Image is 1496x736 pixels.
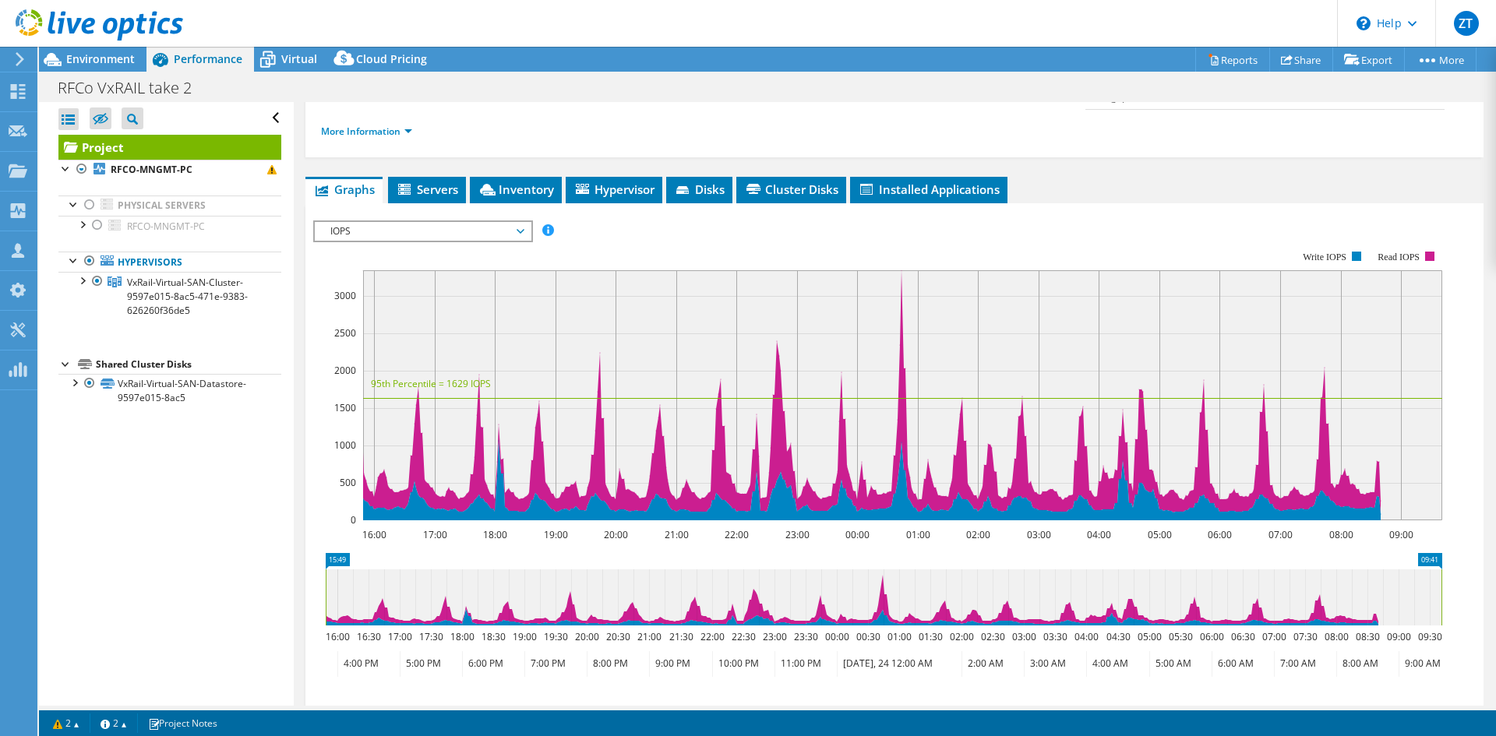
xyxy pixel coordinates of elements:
text: 23:00 [785,528,810,541]
text: 09:00 [1387,630,1411,643]
text: 19:30 [544,630,568,643]
text: 95th Percentile = 1629 IOPS [371,377,491,390]
span: Virtual [281,51,317,66]
span: IOPS [323,222,523,241]
text: 02:00 [966,528,990,541]
a: VxRail-Virtual-SAN-Cluster-9597e015-8ac5-471e-9383-626260f36de5 [58,272,281,320]
text: 17:00 [423,528,447,541]
text: 06:30 [1231,630,1255,643]
span: RFCO-MNGMT-PC [127,220,205,233]
text: 01:30 [919,630,943,643]
a: Export [1332,48,1405,72]
span: Cluster Disks [744,181,838,197]
text: 23:30 [794,630,818,643]
text: 03:00 [1027,528,1051,541]
text: 16:00 [362,528,386,541]
text: 03:30 [1043,630,1067,643]
text: 00:00 [825,630,849,643]
a: Project [58,135,281,160]
text: 19:00 [544,528,568,541]
span: Inventory [478,181,554,197]
text: 17:30 [419,630,443,643]
text: 2000 [334,364,356,377]
text: 04:00 [1087,528,1111,541]
a: Reports [1195,48,1270,72]
a: More [1404,48,1477,72]
text: Read IOPS [1378,252,1420,262]
a: Share [1269,48,1333,72]
text: 18:00 [450,630,475,643]
text: 07:30 [1293,630,1318,643]
span: Hypervisor [573,181,654,197]
a: Hypervisors [58,252,281,272]
span: Environment [66,51,135,66]
a: 2 [90,713,138,733]
text: 20:00 [575,630,599,643]
text: 07:00 [1262,630,1286,643]
span: Servers [396,181,458,197]
span: Disks [674,181,725,197]
a: RFCO-MNGMT-PC [58,160,281,180]
text: 17:00 [388,630,412,643]
text: 20:30 [606,630,630,643]
text: 16:00 [326,630,350,643]
a: Project Notes [137,713,228,733]
span: Graphs [313,181,375,197]
text: 00:30 [856,630,880,643]
text: 04:00 [1074,630,1099,643]
h1: RFCo VxRAIL take 2 [51,79,216,97]
text: 02:00 [950,630,974,643]
a: Physical Servers [58,195,281,216]
text: 16:30 [357,630,381,643]
text: 08:00 [1325,630,1349,643]
text: 1000 [334,438,356,452]
text: 21:00 [637,630,662,643]
text: 05:30 [1169,630,1193,643]
a: RFCO-MNGMT-PC [58,216,281,236]
span: Performance [174,51,242,66]
text: 05:00 [1138,630,1162,643]
text: 06:00 [1200,630,1224,643]
a: More Information [321,125,412,138]
a: 2 [42,713,90,733]
span: Cloud Pricing [356,51,427,66]
text: 1500 [334,401,356,414]
text: 22:00 [725,528,749,541]
text: 18:00 [483,528,507,541]
text: 0 [351,513,356,526]
text: 22:00 [700,630,725,643]
text: 01:00 [906,528,930,541]
text: 19:00 [513,630,537,643]
text: 21:00 [665,528,689,541]
text: 07:00 [1268,528,1293,541]
text: 18:30 [482,630,506,643]
text: 02:30 [981,630,1005,643]
text: 2500 [334,326,356,340]
a: VxRail-Virtual-SAN-Datastore-9597e015-8ac5 [58,374,281,408]
text: Write IOPS [1303,252,1346,262]
b: RFCO-MNGMT-PC [111,163,192,176]
text: 09:30 [1418,630,1442,643]
div: Shared Cluster Disks [96,355,281,374]
text: 05:00 [1148,528,1172,541]
text: 500 [340,476,356,489]
text: 20:00 [604,528,628,541]
text: 08:00 [1329,528,1353,541]
span: VxRail-Virtual-SAN-Cluster-9597e015-8ac5-471e-9383-626260f36de5 [127,276,248,317]
text: 3000 [334,289,356,302]
text: 01:00 [887,630,912,643]
svg: \n [1357,16,1371,30]
text: 21:30 [669,630,693,643]
text: 22:30 [732,630,756,643]
text: 00:00 [845,528,870,541]
text: 04:30 [1106,630,1131,643]
text: 23:00 [763,630,787,643]
text: 06:00 [1208,528,1232,541]
span: Installed Applications [858,181,1000,197]
span: ZT [1454,11,1479,36]
text: 09:00 [1389,528,1413,541]
text: 03:00 [1012,630,1036,643]
text: 08:30 [1356,630,1380,643]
